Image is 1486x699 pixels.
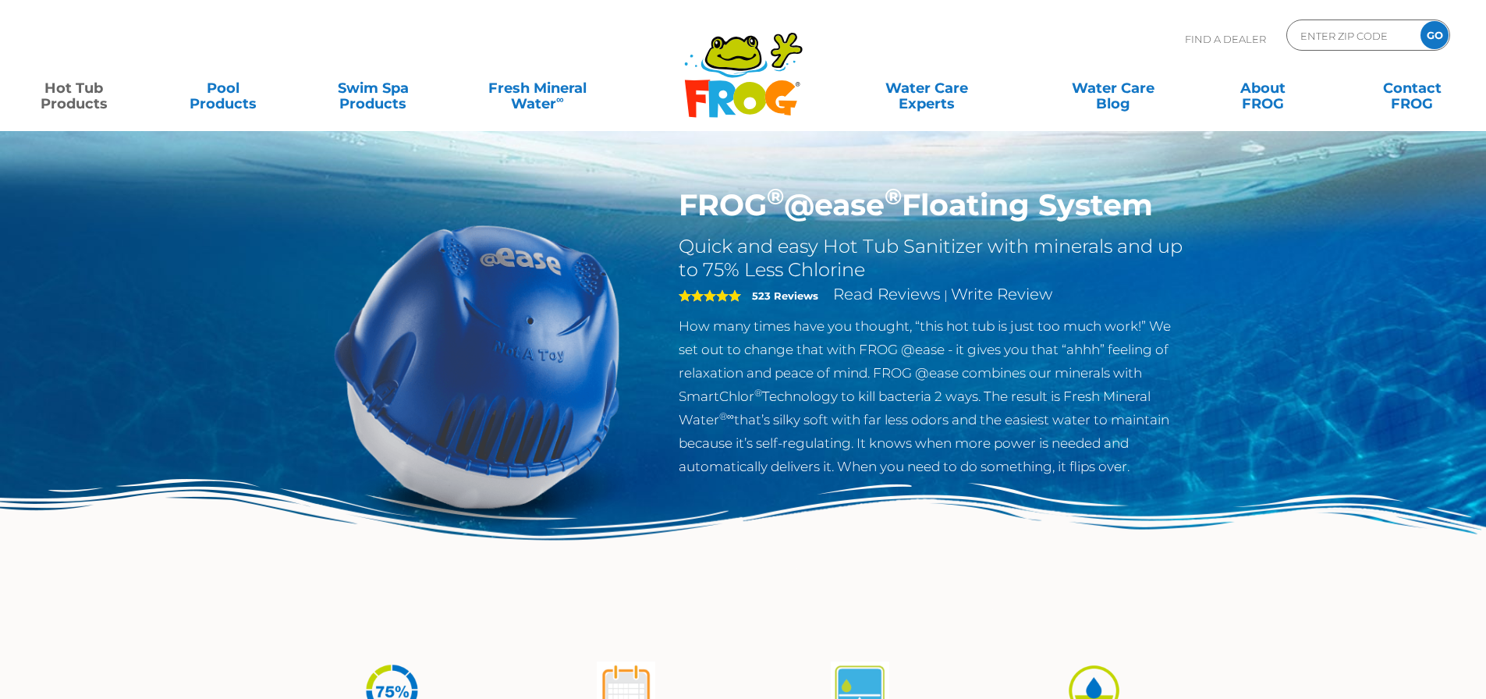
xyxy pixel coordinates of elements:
sup: ® [767,183,784,210]
sup: ®∞ [719,410,734,422]
strong: 523 Reviews [752,289,818,302]
input: GO [1420,21,1449,49]
a: Read Reviews [833,285,941,303]
input: Zip Code Form [1299,24,1404,47]
p: Find A Dealer [1185,20,1266,59]
h2: Quick and easy Hot Tub Sanitizer with minerals and up to 75% Less Chlorine [679,235,1188,282]
a: Water CareBlog [1055,73,1171,104]
a: PoolProducts [165,73,282,104]
a: Hot TubProducts [16,73,132,104]
span: | [944,288,948,303]
a: AboutFROG [1204,73,1321,104]
a: Write Review [951,285,1052,303]
img: hot-tub-product-atease-system.png [299,187,656,545]
h1: FROG @ease Floating System [679,187,1188,223]
a: Fresh MineralWater∞ [464,73,610,104]
a: ContactFROG [1354,73,1470,104]
a: Swim SpaProducts [315,73,431,104]
sup: ® [754,387,762,399]
sup: ∞ [556,93,564,105]
a: Water CareExperts [832,73,1021,104]
span: 5 [679,289,741,302]
sup: ® [885,183,902,210]
p: How many times have you thought, “this hot tub is just too much work!” We set out to change that ... [679,314,1188,478]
